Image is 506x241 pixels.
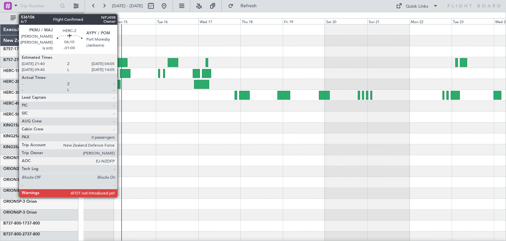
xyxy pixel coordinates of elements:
a: HERC-5C-130 Hercules [3,113,46,117]
a: B757-1757 [3,47,23,51]
div: Tue 16 [156,18,198,24]
span: HERC-5 [3,113,17,117]
span: ORION6 [3,211,19,215]
a: ORION6P-3 Orion [3,211,37,215]
button: Quick Links [393,1,441,11]
a: ORION2P-3 Orion [3,167,37,171]
div: Sun 14 [71,18,114,24]
div: Wed 17 [198,18,240,24]
a: KING3Super King Air 200 [3,145,52,149]
span: ORION4 [3,189,19,193]
a: KING1Super King Air 200 [3,123,52,127]
a: B757-2757 [3,58,23,62]
span: HERC-2 [3,80,17,84]
a: HERC-1C-130 Hercules [3,69,46,73]
div: Tue 23 [452,18,494,24]
a: HERC-3C-130 Hercules [3,91,46,95]
span: KING1 [3,123,15,127]
a: HERC-4C-130 Hercules [3,102,46,106]
span: All Aircraft [17,16,70,20]
div: [DATE] [85,13,96,19]
button: All Aircraft [7,13,71,23]
a: ORION4P-3 Orion [3,189,37,193]
span: HERC-1 [3,69,17,73]
span: B757-2 [3,58,16,62]
a: HERC-2C-130 Hercules [3,80,46,84]
span: Refresh [235,4,263,8]
div: Thu 18 [240,18,283,24]
div: Fri 19 [283,18,325,24]
div: Mon 15 [114,18,156,24]
span: ORION1 [3,156,19,160]
a: ORION3P-3 Orion [3,178,37,182]
span: B737-800-1 [3,222,25,225]
a: ORION5P-3 Orion [3,200,37,204]
span: KING3 [3,145,15,149]
div: Mon 22 [409,18,452,24]
span: ORION3 [3,178,19,182]
a: KING2Super King Air 200 [3,134,52,138]
div: Sun 21 [367,18,409,24]
span: KING2 [3,134,15,138]
a: ORION1P-3 Orion [3,156,37,160]
div: Sat 20 [325,18,367,24]
a: B737-800-1737-800 [3,222,40,225]
a: B737-800-2737-800 [3,232,40,236]
span: B737-800-2 [3,232,25,236]
span: B757-1 [3,47,16,51]
button: Refresh [225,1,265,11]
span: ORION5 [3,200,19,204]
span: HERC-3 [3,91,17,95]
input: Trip Number [20,1,58,11]
span: HERC-4 [3,102,17,106]
span: [DATE] - [DATE] [112,3,143,9]
div: Quick Links [406,3,428,10]
span: ORION2 [3,167,19,171]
